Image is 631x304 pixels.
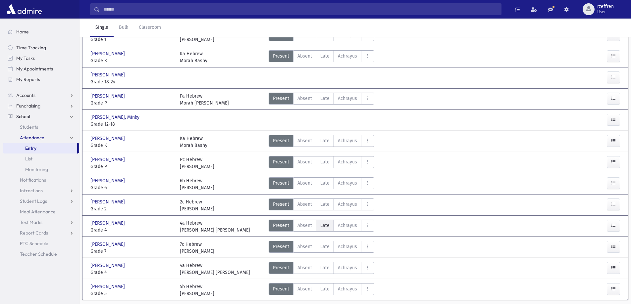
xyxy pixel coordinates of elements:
span: Grade P [90,163,173,170]
span: [PERSON_NAME], Minky [90,114,141,121]
div: 6b Hebrew [PERSON_NAME] [180,177,214,191]
div: 7c Hebrew [PERSON_NAME] [180,241,214,255]
span: Grade 12-18 [90,121,173,128]
span: Attendance [20,135,44,141]
div: AttTypes [269,50,374,64]
div: AttTypes [269,135,374,149]
span: [PERSON_NAME] [90,283,126,290]
a: My Reports [3,74,79,85]
span: Accounts [16,92,35,98]
a: Fundraising [3,101,79,111]
a: Accounts [3,90,79,101]
span: Present [273,95,289,102]
span: Absent [297,137,312,144]
span: Entry [25,145,36,151]
span: Absent [297,180,312,187]
span: Grade 1 [90,36,173,43]
a: Monitoring [3,164,79,175]
a: Students [3,122,79,132]
span: Absent [297,285,312,292]
span: My Appointments [16,66,53,72]
a: Classroom [133,19,166,37]
span: List [25,156,32,162]
span: Grade K [90,57,173,64]
span: Grade 7 [90,248,173,255]
span: Present [273,243,289,250]
span: Achrayus [338,264,357,271]
div: AttTypes [269,156,374,170]
span: Late [320,137,330,144]
span: User [597,9,614,15]
span: Home [16,29,29,35]
div: AttTypes [269,220,374,234]
span: Late [320,243,330,250]
span: [PERSON_NAME] [90,71,126,78]
span: Late [320,180,330,187]
div: AttTypes [269,241,374,255]
div: 2c Hebrew [PERSON_NAME] [180,198,214,212]
a: PTC Schedule [3,238,79,249]
span: Late [320,95,330,102]
a: Report Cards [3,228,79,238]
div: AttTypes [269,283,374,297]
div: AttTypes [269,93,374,107]
a: Infractions [3,185,79,196]
span: Test Marks [20,219,42,225]
span: Grade K [90,142,173,149]
div: AttTypes [269,177,374,191]
span: [PERSON_NAME] [90,93,126,100]
a: Teacher Schedule [3,249,79,259]
span: [PERSON_NAME] [90,50,126,57]
span: Absent [297,95,312,102]
span: Grade 4 [90,227,173,234]
span: Absent [297,53,312,60]
a: Time Tracking [3,42,79,53]
span: Achrayus [338,158,357,165]
span: Achrayus [338,180,357,187]
span: My Tasks [16,55,35,61]
span: Students [20,124,38,130]
div: 5b Hebrew [PERSON_NAME] [180,283,214,297]
a: Meal Attendance [3,206,79,217]
span: [PERSON_NAME] [90,135,126,142]
a: Single [90,19,114,37]
span: Achrayus [338,201,357,208]
div: AttTypes [269,198,374,212]
span: Achrayus [338,137,357,144]
span: Achrayus [338,285,357,292]
div: Ka Hebrew Morah Bashy [180,50,207,64]
span: Fundraising [16,103,40,109]
span: Present [273,180,289,187]
span: Absent [297,264,312,271]
a: School [3,111,79,122]
span: [PERSON_NAME] [90,177,126,184]
a: My Appointments [3,64,79,74]
span: Grade 6 [90,184,173,191]
span: [PERSON_NAME] [90,241,126,248]
span: Infractions [20,188,43,194]
span: Teacher Schedule [20,251,57,257]
div: Pc Hebrew [PERSON_NAME] [180,156,214,170]
span: PTC Schedule [20,240,48,246]
span: [PERSON_NAME] [90,262,126,269]
span: Late [320,201,330,208]
span: [PERSON_NAME] [90,156,126,163]
span: Present [273,285,289,292]
span: Late [320,222,330,229]
a: Student Logs [3,196,79,206]
div: AttTypes [269,262,374,276]
span: My Reports [16,76,40,82]
span: School [16,113,30,119]
span: Achrayus [338,243,357,250]
a: List [3,153,79,164]
span: [PERSON_NAME] [90,220,126,227]
span: Present [273,222,289,229]
span: Student Logs [20,198,47,204]
a: Attendance [3,132,79,143]
span: Monitoring [25,166,48,172]
span: Late [320,264,330,271]
span: Report Cards [20,230,48,236]
a: Bulk [114,19,133,37]
span: Grade 18-24 [90,78,173,85]
span: Grade P [90,100,173,107]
